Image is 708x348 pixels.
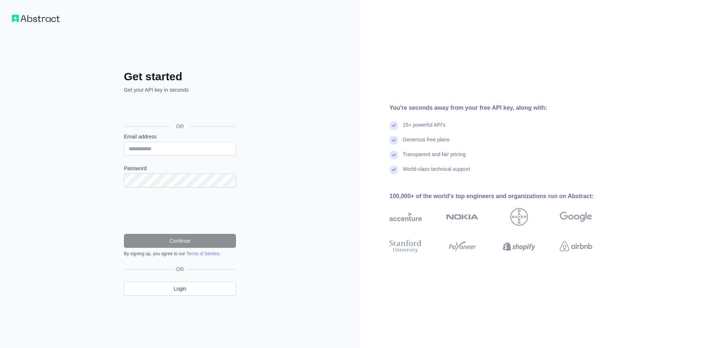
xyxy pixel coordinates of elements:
[389,192,616,201] div: 100,000+ of the world's top engineers and organizations run on Abstract:
[124,165,236,172] label: Password
[389,165,398,174] img: check mark
[389,121,398,130] img: check mark
[170,123,190,130] span: OR
[389,238,422,254] img: stanford university
[446,238,479,254] img: payoneer
[389,103,616,112] div: You're seconds away from your free API key, along with:
[124,282,236,296] a: Login
[389,136,398,145] img: check mark
[124,234,236,248] button: Continue
[403,151,466,165] div: Transparent and fair pricing
[560,208,592,226] img: google
[12,15,60,22] img: Workflow
[503,238,535,254] img: shopify
[120,102,238,118] iframe: Sign in with Google Button
[124,251,236,257] div: By signing up, you agree to our .
[389,208,422,226] img: accenture
[124,196,236,225] iframe: reCAPTCHA
[186,251,219,256] a: Terms of Service
[403,121,445,136] div: 15+ powerful API's
[124,70,236,83] h2: Get started
[124,133,236,140] label: Email address
[403,165,470,180] div: World-class technical support
[560,238,592,254] img: airbnb
[446,208,479,226] img: nokia
[389,151,398,159] img: check mark
[124,86,236,94] p: Get your API key in seconds
[403,136,450,151] div: Generous free plans
[510,208,528,226] img: bayer
[173,266,187,273] span: OR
